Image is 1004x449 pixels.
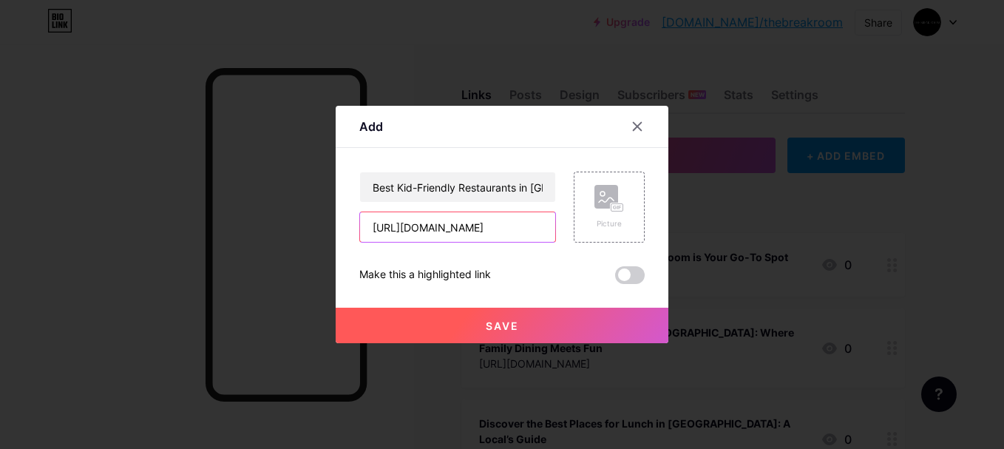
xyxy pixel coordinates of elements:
span: Save [486,320,519,332]
div: Picture [594,218,624,229]
button: Save [336,308,668,343]
input: Title [360,172,555,202]
div: Make this a highlighted link [359,266,491,284]
input: URL [360,212,555,242]
div: Add [359,118,383,135]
